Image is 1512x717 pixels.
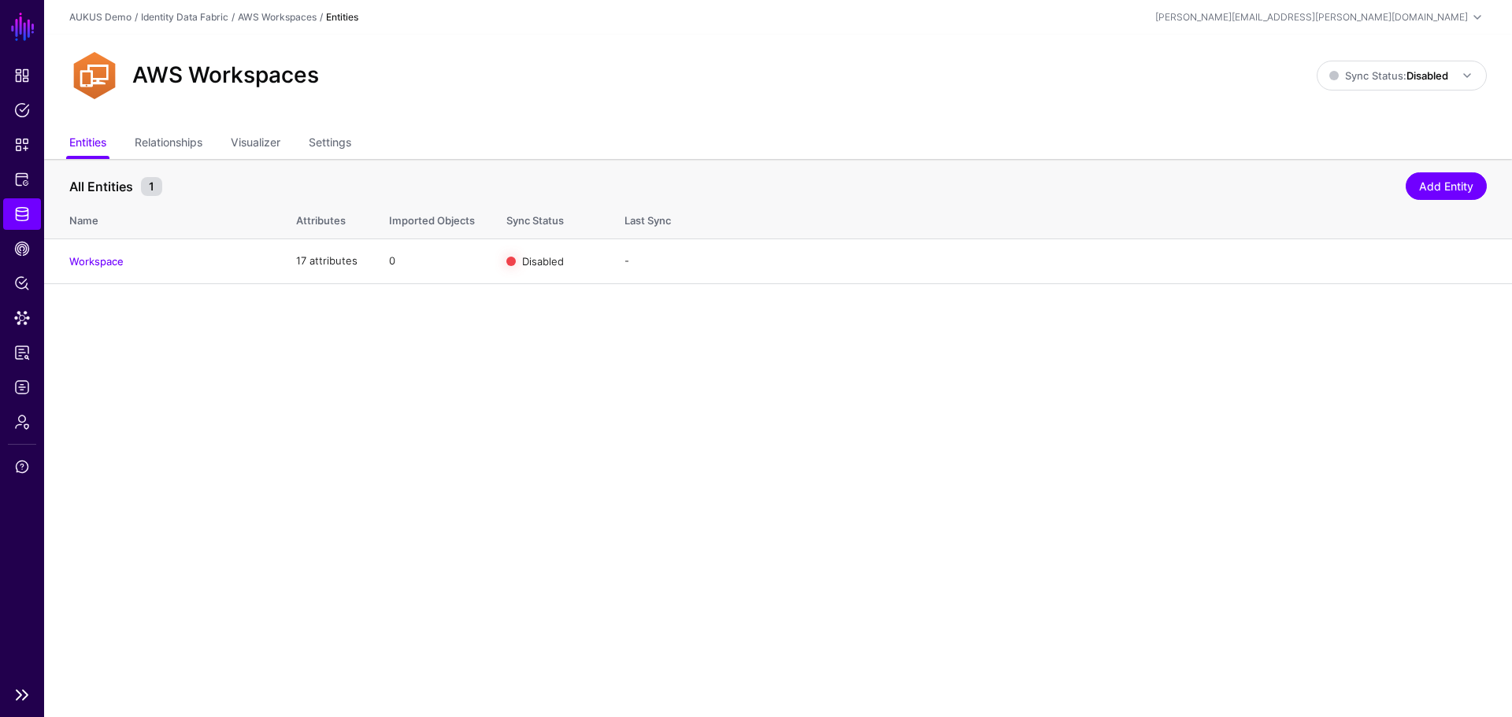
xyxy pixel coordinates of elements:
span: Reports [14,345,30,360]
th: Imported Objects [373,198,491,238]
span: Sync Status: [1329,69,1448,82]
a: Identity Data Fabric [141,11,228,23]
a: CAEP Hub [3,233,41,264]
td: 0 [373,238,491,283]
span: Dashboard [14,68,30,83]
td: 17 attributes [280,238,373,283]
img: svg+xml;base64,PHN2ZyB4bWxucz0iaHR0cDovL3d3dy53My5vcmcvMjAwMC9zdmciIHhtbG5zOnhsaW5rPSJodHRwOi8vd3... [69,50,120,101]
strong: Disabled [1406,69,1448,82]
span: Identity Data Fabric [14,206,30,222]
span: Data Lens [14,310,30,326]
span: Logs [14,379,30,395]
th: Sync Status [491,198,609,238]
th: Last Sync [609,198,1512,238]
th: Name [44,198,280,238]
a: Snippets [3,129,41,161]
div: / [132,10,141,24]
span: Admin [14,414,30,430]
span: All Entities [65,177,137,196]
a: AWS Workspaces [238,11,317,23]
span: Snippets [14,137,30,153]
span: Policy Lens [14,275,30,291]
a: Admin [3,406,41,438]
app-datasources-item-entities-syncstatus: - [624,254,629,267]
a: Identity Data Fabric [3,198,41,230]
h2: AWS Workspaces [132,62,319,89]
a: Reports [3,337,41,368]
span: Protected Systems [14,172,30,187]
th: Attributes [280,198,373,238]
a: Workspace [69,255,124,268]
a: Policy Lens [3,268,41,299]
span: Policies [14,102,30,118]
a: Logs [3,371,41,403]
strong: Entities [326,11,358,23]
a: Data Lens [3,302,41,334]
a: Policies [3,94,41,126]
a: Protected Systems [3,164,41,195]
a: Add Entity [1406,172,1487,200]
small: 1 [141,177,162,196]
span: CAEP Hub [14,241,30,257]
a: AUKUS Demo [69,11,132,23]
div: / [228,10,238,24]
span: Disabled [522,254,564,267]
a: Relationships [135,129,202,159]
a: SGNL [9,9,36,44]
a: Visualizer [231,129,280,159]
div: [PERSON_NAME][EMAIL_ADDRESS][PERSON_NAME][DOMAIN_NAME] [1155,10,1468,24]
span: Support [14,459,30,475]
a: Entities [69,129,106,159]
div: / [317,10,326,24]
a: Dashboard [3,60,41,91]
a: Settings [309,129,351,159]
